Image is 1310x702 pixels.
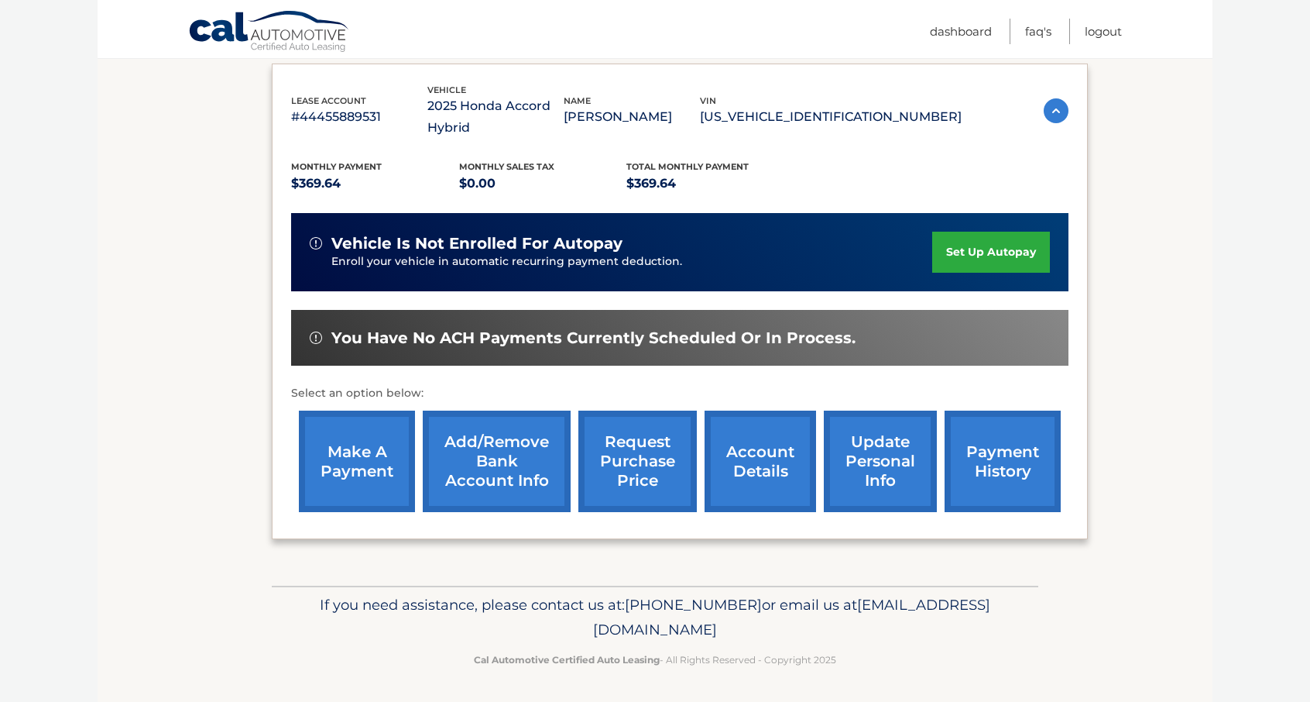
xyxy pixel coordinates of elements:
p: If you need assistance, please contact us at: or email us at [282,593,1028,642]
a: request purchase price [578,411,697,512]
a: payment history [945,411,1061,512]
img: accordion-active.svg [1044,98,1068,123]
a: Cal Automotive [188,10,351,55]
a: Logout [1085,19,1122,44]
img: alert-white.svg [310,237,322,249]
p: $369.64 [291,173,459,194]
p: 2025 Honda Accord Hybrid [427,95,564,139]
span: name [564,95,591,106]
p: $0.00 [459,173,627,194]
p: Enroll your vehicle in automatic recurring payment deduction. [331,253,932,270]
p: [US_VEHICLE_IDENTIFICATION_NUMBER] [700,106,962,128]
a: account details [705,411,816,512]
span: [PHONE_NUMBER] [625,596,762,614]
img: alert-white.svg [310,332,322,344]
a: FAQ's [1025,19,1051,44]
p: - All Rights Reserved - Copyright 2025 [282,652,1028,668]
span: [EMAIL_ADDRESS][DOMAIN_NAME] [593,596,990,638]
a: update personal info [824,411,937,512]
span: lease account [291,95,366,106]
span: Monthly Payment [291,161,382,172]
p: [PERSON_NAME] [564,106,700,128]
span: Monthly sales Tax [459,161,554,172]
span: Total Monthly Payment [626,161,749,172]
span: vehicle is not enrolled for autopay [331,234,622,253]
span: vehicle [427,84,466,95]
a: make a payment [299,411,415,512]
a: Add/Remove bank account info [423,411,571,512]
a: set up autopay [932,232,1050,273]
p: $369.64 [626,173,794,194]
p: #44455889531 [291,106,427,128]
span: vin [700,95,716,106]
strong: Cal Automotive Certified Auto Leasing [474,654,660,666]
p: Select an option below: [291,384,1068,403]
span: You have no ACH payments currently scheduled or in process. [331,329,856,348]
a: Dashboard [930,19,992,44]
